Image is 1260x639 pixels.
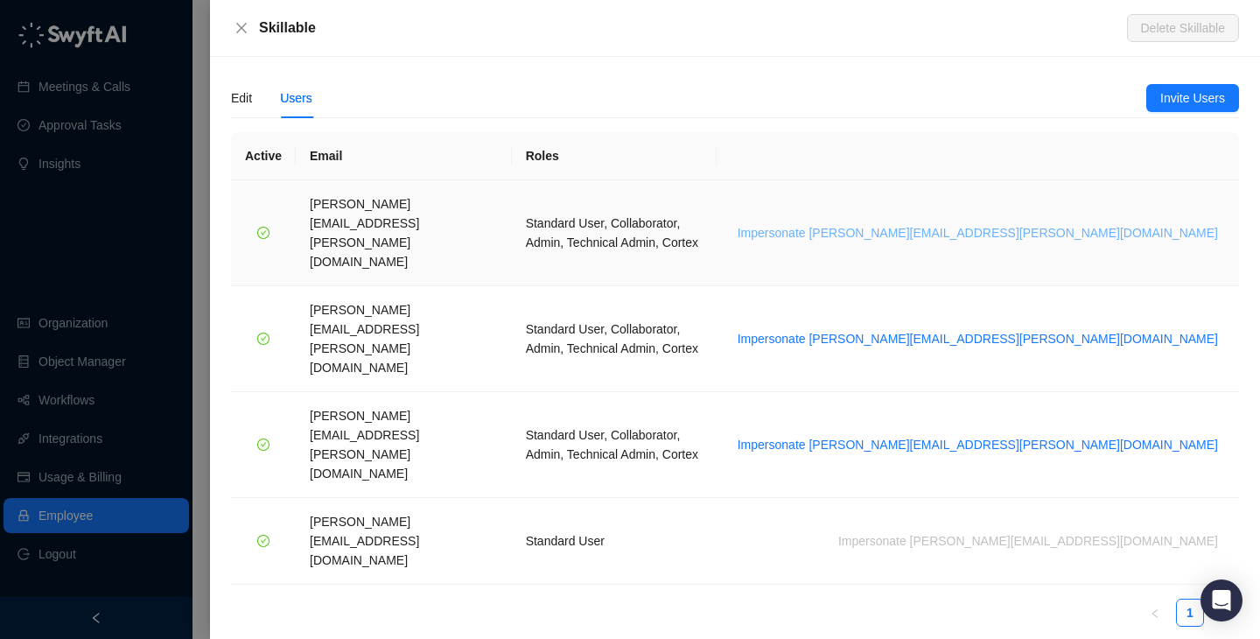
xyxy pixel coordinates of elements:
[1200,579,1242,621] div: Open Intercom Messenger
[738,435,1218,454] span: Impersonate [PERSON_NAME][EMAIL_ADDRESS][PERSON_NAME][DOMAIN_NAME]
[310,515,419,567] span: [PERSON_NAME][EMAIL_ADDRESS][DOMAIN_NAME]
[738,329,1218,348] span: Impersonate [PERSON_NAME][EMAIL_ADDRESS][PERSON_NAME][DOMAIN_NAME]
[512,286,717,392] td: Standard User, Collaborator, Admin, Technical Admin, Cortex
[731,328,1225,349] button: Impersonate [PERSON_NAME][EMAIL_ADDRESS][PERSON_NAME][DOMAIN_NAME]
[257,333,269,345] span: check-circle
[1127,14,1240,42] button: Delete Skillable
[234,21,248,35] span: close
[1177,600,1203,626] a: 1
[512,180,717,286] td: Standard User, Collaborator, Admin, Technical Admin, Cortex
[1141,599,1169,627] button: left
[1160,88,1225,108] span: Invite Users
[257,227,269,239] span: check-circle
[512,392,717,498] td: Standard User, Collaborator, Admin, Technical Admin, Cortex
[731,222,1225,243] button: Impersonate [PERSON_NAME][EMAIL_ADDRESS][PERSON_NAME][DOMAIN_NAME]
[296,132,512,180] th: Email
[512,498,717,585] td: Standard User
[231,18,252,39] button: Close
[1211,599,1239,627] button: right
[259,18,1127,39] div: Skillable
[310,197,419,269] span: [PERSON_NAME][EMAIL_ADDRESS][PERSON_NAME][DOMAIN_NAME]
[231,88,252,108] div: Edit
[1141,599,1169,627] li: Previous Page
[280,88,312,108] div: Users
[738,223,1218,242] span: Impersonate [PERSON_NAME][EMAIL_ADDRESS][PERSON_NAME][DOMAIN_NAME]
[310,409,419,481] span: [PERSON_NAME][EMAIL_ADDRESS][PERSON_NAME][DOMAIN_NAME]
[512,132,717,180] th: Roles
[257,535,269,547] span: check-circle
[257,439,269,451] span: check-circle
[1150,608,1160,619] span: left
[231,132,296,180] th: Active
[1211,599,1239,627] li: Next Page
[1146,84,1239,112] button: Invite Users
[731,434,1225,455] button: Impersonate [PERSON_NAME][EMAIL_ADDRESS][PERSON_NAME][DOMAIN_NAME]
[310,303,419,375] span: [PERSON_NAME][EMAIL_ADDRESS][PERSON_NAME][DOMAIN_NAME]
[1176,599,1204,627] li: 1
[831,530,1225,551] button: Impersonate [PERSON_NAME][EMAIL_ADDRESS][DOMAIN_NAME]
